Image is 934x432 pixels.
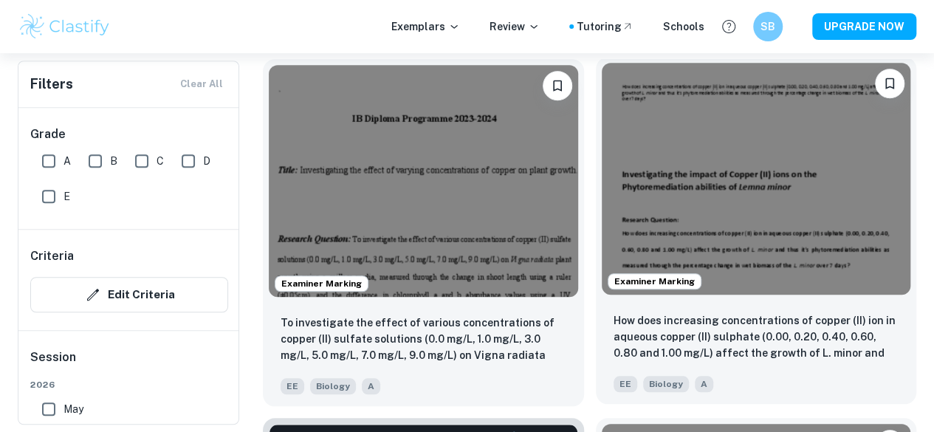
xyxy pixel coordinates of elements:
[30,74,73,95] h6: Filters
[30,247,74,265] h6: Criteria
[157,153,164,169] span: C
[577,18,633,35] a: Tutoring
[203,153,210,169] span: D
[362,378,380,394] span: A
[602,63,911,295] img: Biology EE example thumbnail: How does increasing concentrations of co
[30,378,228,391] span: 2026
[281,378,304,394] span: EE
[716,14,741,39] button: Help and Feedback
[63,153,71,169] span: A
[18,12,111,41] img: Clastify logo
[614,312,899,363] p: How does increasing concentrations of copper (II) ion in aqueous copper (II) sulphate (0.00, 0.20...
[63,401,83,417] span: May
[643,376,689,392] span: Biology
[753,12,783,41] button: SB
[263,59,584,406] a: Examiner MarkingBookmarkTo investigate the effect of various concentrations of copper (II) sulfat...
[608,275,701,288] span: Examiner Marking
[275,277,368,290] span: Examiner Marking
[310,378,356,394] span: Biology
[760,18,777,35] h6: SB
[281,315,566,365] p: To investigate the effect of various concentrations of copper (II) sulfate solutions (0.0 mg/L, 1...
[596,59,917,406] a: Examiner MarkingBookmarkHow does increasing concentrations of copper (II) ion in aqueous copper (...
[663,18,704,35] a: Schools
[391,18,460,35] p: Exemplars
[543,71,572,100] button: Bookmark
[875,69,904,98] button: Bookmark
[490,18,540,35] p: Review
[110,153,117,169] span: B
[30,277,228,312] button: Edit Criteria
[30,349,228,378] h6: Session
[63,188,70,205] span: E
[812,13,916,40] button: UPGRADE NOW
[614,376,637,392] span: EE
[269,65,578,297] img: Biology EE example thumbnail: To investigate the effect of various con
[30,126,228,143] h6: Grade
[695,376,713,392] span: A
